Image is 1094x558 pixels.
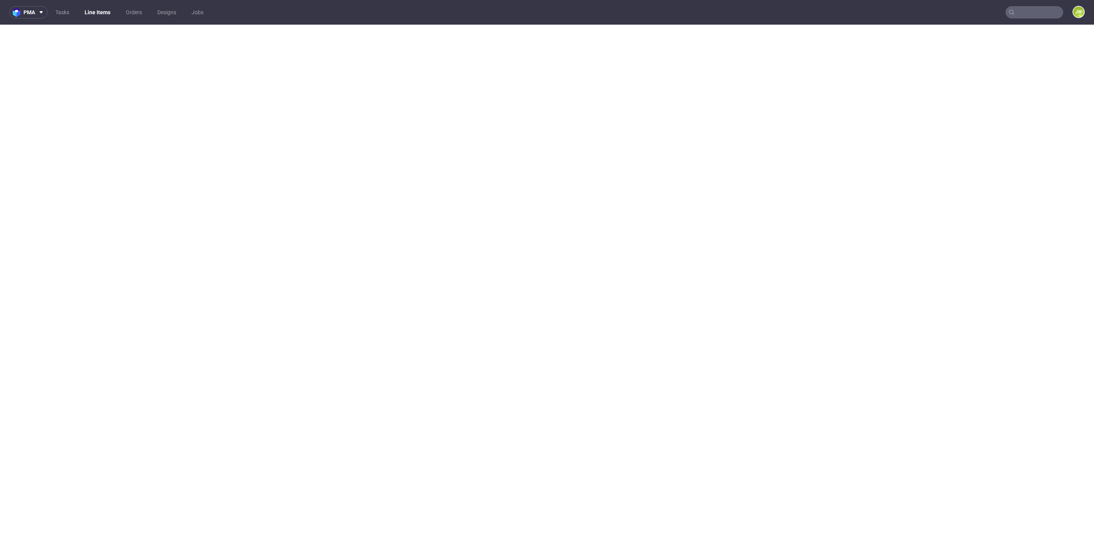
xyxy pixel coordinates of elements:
button: pma [9,6,48,18]
a: Line Items [80,6,115,18]
span: pma [23,10,35,15]
figcaption: JW [1073,7,1084,17]
a: Tasks [51,6,74,18]
a: Designs [153,6,181,18]
a: Orders [121,6,147,18]
img: logo [13,8,23,17]
a: Jobs [187,6,208,18]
